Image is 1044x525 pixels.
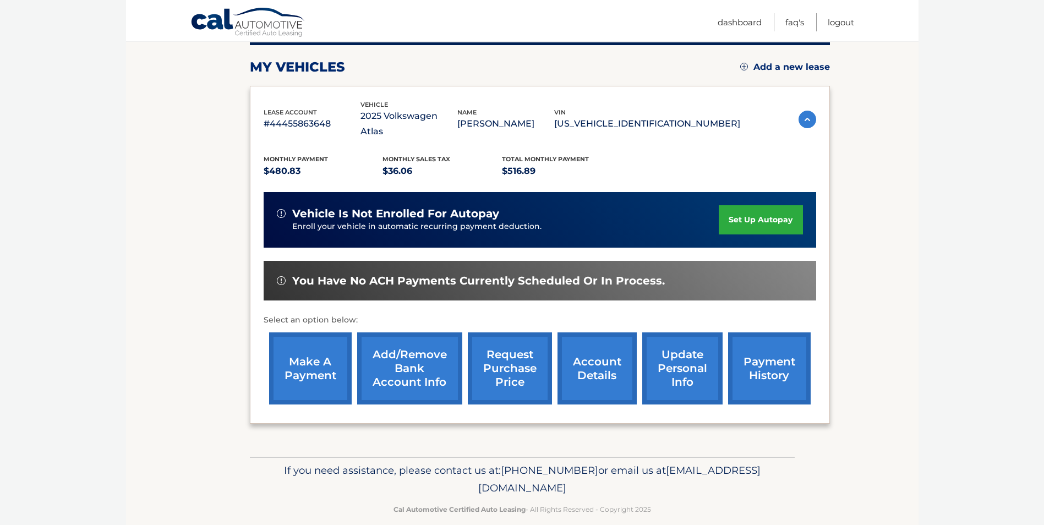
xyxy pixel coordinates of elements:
a: payment history [728,332,811,404]
a: account details [557,332,637,404]
span: Monthly Payment [264,155,328,163]
span: [PHONE_NUMBER] [501,464,598,477]
p: Select an option below: [264,314,816,327]
span: vehicle is not enrolled for autopay [292,207,499,221]
p: If you need assistance, please contact us at: or email us at [257,462,788,497]
span: lease account [264,108,317,116]
img: accordion-active.svg [799,111,816,128]
span: [EMAIL_ADDRESS][DOMAIN_NAME] [478,464,761,494]
img: alert-white.svg [277,209,286,218]
span: vehicle [360,101,388,108]
span: You have no ACH payments currently scheduled or in process. [292,274,665,288]
a: FAQ's [785,13,804,31]
p: [US_VEHICLE_IDENTIFICATION_NUMBER] [554,116,740,132]
a: set up autopay [719,205,802,234]
p: 2025 Volkswagen Atlas [360,108,457,139]
p: $36.06 [382,163,502,179]
a: Cal Automotive [190,7,306,39]
strong: Cal Automotive Certified Auto Leasing [393,505,526,513]
a: Add/Remove bank account info [357,332,462,404]
a: update personal info [642,332,723,404]
p: Enroll your vehicle in automatic recurring payment deduction. [292,221,719,233]
a: Dashboard [718,13,762,31]
p: $480.83 [264,163,383,179]
p: $516.89 [502,163,621,179]
span: vin [554,108,566,116]
p: - All Rights Reserved - Copyright 2025 [257,504,788,515]
img: add.svg [740,63,748,70]
span: Total Monthly Payment [502,155,589,163]
span: name [457,108,477,116]
img: alert-white.svg [277,276,286,285]
a: Logout [828,13,854,31]
h2: my vehicles [250,59,345,75]
a: request purchase price [468,332,552,404]
p: [PERSON_NAME] [457,116,554,132]
a: Add a new lease [740,62,830,73]
span: Monthly sales Tax [382,155,450,163]
p: #44455863648 [264,116,360,132]
a: make a payment [269,332,352,404]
